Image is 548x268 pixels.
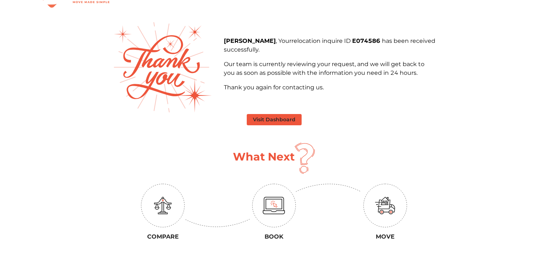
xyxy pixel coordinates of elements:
img: monitor [263,197,285,214]
h1: What Next [233,150,295,163]
span: relocation [291,37,322,44]
img: circle [141,184,185,227]
p: , Your inquire ID has been received successfully. [224,37,435,54]
img: education [154,197,172,214]
img: thank-you [114,22,212,113]
img: question [295,143,315,174]
button: Visit Dashboard [247,114,302,125]
p: Our team is currently reviewing your request, and we will get back to you as soon as possible wit... [224,60,435,77]
b: [PERSON_NAME] [224,37,276,44]
h3: Move [335,233,435,240]
img: down [296,184,361,192]
p: Thank you again for contacting us. [224,83,435,92]
img: circle [252,184,296,227]
img: up [185,219,250,227]
h3: Compare [113,233,213,240]
h3: Book [224,233,324,240]
img: move [375,197,395,214]
img: circle [363,184,407,227]
b: E074586 [352,37,382,44]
